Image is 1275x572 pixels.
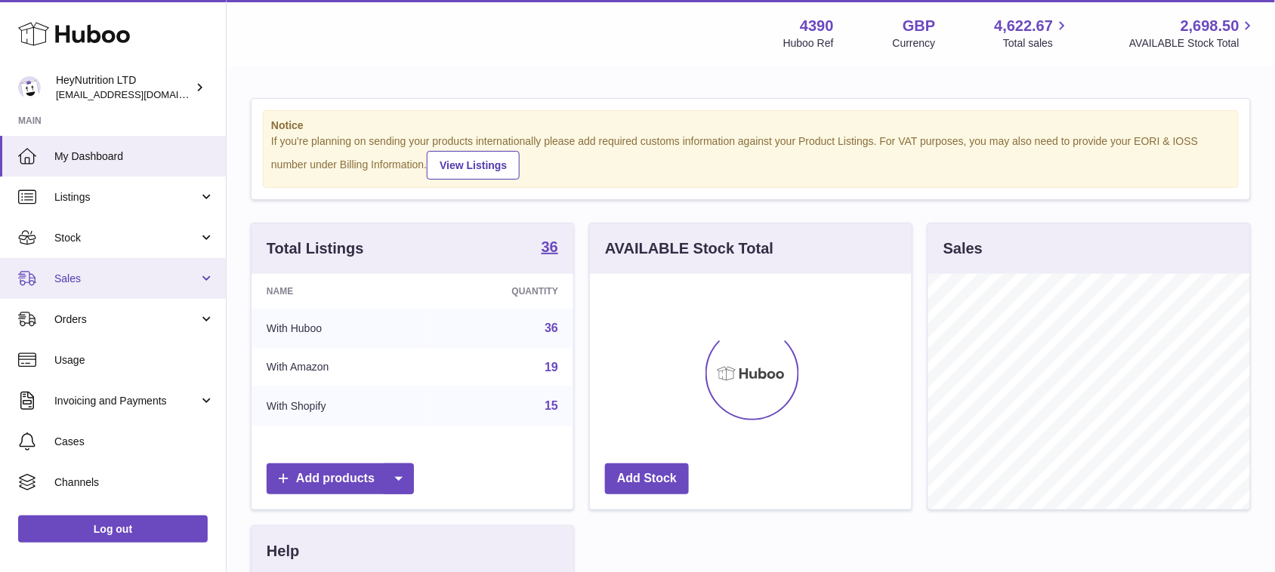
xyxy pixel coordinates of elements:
[54,190,199,205] span: Listings
[54,353,215,367] span: Usage
[783,36,834,51] div: Huboo Ref
[54,231,199,245] span: Stock
[267,238,364,259] h3: Total Listings
[545,399,558,412] a: 15
[545,361,558,374] a: 19
[605,463,689,494] a: Add Stock
[56,88,222,100] span: [EMAIL_ADDRESS][DOMAIN_NAME]
[893,36,936,51] div: Currency
[995,16,1071,51] a: 4,622.67 Total sales
[542,239,558,254] strong: 36
[18,515,208,543] a: Log out
[605,238,773,259] h3: AVAILABLE Stock Total
[252,274,428,309] th: Name
[995,16,1054,36] span: 4,622.67
[252,309,428,348] td: With Huboo
[54,435,215,449] span: Cases
[54,394,199,408] span: Invoicing and Payments
[267,541,299,561] h3: Help
[427,151,520,180] a: View Listings
[252,348,428,387] td: With Amazon
[903,16,935,36] strong: GBP
[1129,16,1257,51] a: 2,698.50 AVAILABLE Stock Total
[428,274,573,309] th: Quantity
[271,134,1230,180] div: If you're planning on sending your products internationally please add required customs informati...
[54,272,199,286] span: Sales
[1181,16,1239,36] span: 2,698.50
[1003,36,1070,51] span: Total sales
[1129,36,1257,51] span: AVAILABLE Stock Total
[54,312,199,327] span: Orders
[545,321,558,334] a: 36
[271,118,1230,133] strong: Notice
[252,386,428,426] td: With Shopify
[56,73,192,102] div: HeyNutrition LTD
[943,238,983,259] h3: Sales
[267,463,414,494] a: Add products
[54,475,215,490] span: Channels
[800,16,834,36] strong: 4390
[18,76,41,99] img: info@heynutrition.com
[54,149,215,164] span: My Dashboard
[542,239,558,257] a: 36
